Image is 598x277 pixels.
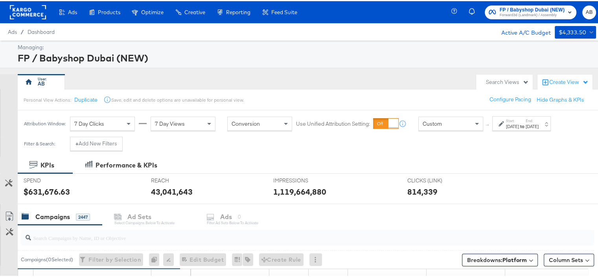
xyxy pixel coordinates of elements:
span: 7 Day Clicks [74,119,104,126]
span: Conversion [232,119,260,126]
button: Duplicate [74,95,98,102]
span: IMPRESSIONS [273,176,332,183]
span: CLICKS (LINK) [407,176,466,183]
button: Column Sets [544,253,594,265]
div: Save, edit and delete options are unavailable for personal view. [111,96,244,102]
div: [DATE] [506,122,519,128]
div: [DATE] [526,122,539,128]
div: Personal View Actions: [24,96,71,102]
span: Breakdowns: [467,255,527,263]
a: Dashboard [28,28,55,34]
button: FP / Babyshop Dubai (NEW)Forward3d (Landmark) / Assembly [485,4,576,18]
div: 814,339 [407,185,438,196]
div: 0 [149,252,163,265]
div: 43,041,643 [151,185,193,196]
label: Start: [506,117,519,122]
label: End: [526,117,539,122]
button: Configure Pacing [484,91,537,106]
span: Creative [184,8,205,14]
div: Search Views [486,77,529,85]
input: Search Campaigns by Name, ID or Objective [31,226,543,241]
button: +Add New Filters [70,136,123,150]
div: Campaigns ( 0 Selected) [21,255,73,262]
div: Active A/C Budget [493,25,551,37]
div: Campaigns [35,211,70,220]
span: SPEND [24,176,83,183]
button: Hide Graphs & KPIs [537,95,584,102]
div: Create View [549,77,589,85]
div: $4,333.50 [559,26,587,36]
div: 1,119,664,880 [273,185,326,196]
div: AB [38,79,45,86]
span: FP / Babyshop Dubai (NEW) [500,5,565,13]
button: $4,333.50 [555,25,596,37]
button: Breakdowns:Platform [462,253,538,265]
div: $631,676.63 [24,185,70,196]
span: Reporting [226,8,250,14]
div: Filter & Search: [24,140,55,145]
span: AB [585,7,593,16]
span: Forward3d (Landmark) / Assembly [500,11,565,17]
div: Performance & KPIs [96,160,157,169]
span: / [17,28,28,34]
strong: to [519,122,526,128]
button: AB [582,4,596,18]
span: Ads [8,28,17,34]
label: Use Unified Attribution Setting: [296,119,370,126]
strong: + [75,139,79,146]
div: Managing: [18,43,594,50]
div: FP / Babyshop Dubai (NEW) [18,50,594,63]
span: ↑ [484,123,491,125]
span: 7 Day Views [155,119,185,126]
span: Optimize [141,8,164,14]
span: Custom [423,119,442,126]
span: Feed Suite [271,8,297,14]
span: Ads [68,8,77,14]
span: REACH [151,176,210,183]
b: Platform [502,255,527,262]
span: Products [98,8,120,14]
div: KPIs [40,160,54,169]
div: Attribution Window: [24,120,66,125]
div: 2447 [76,212,90,219]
